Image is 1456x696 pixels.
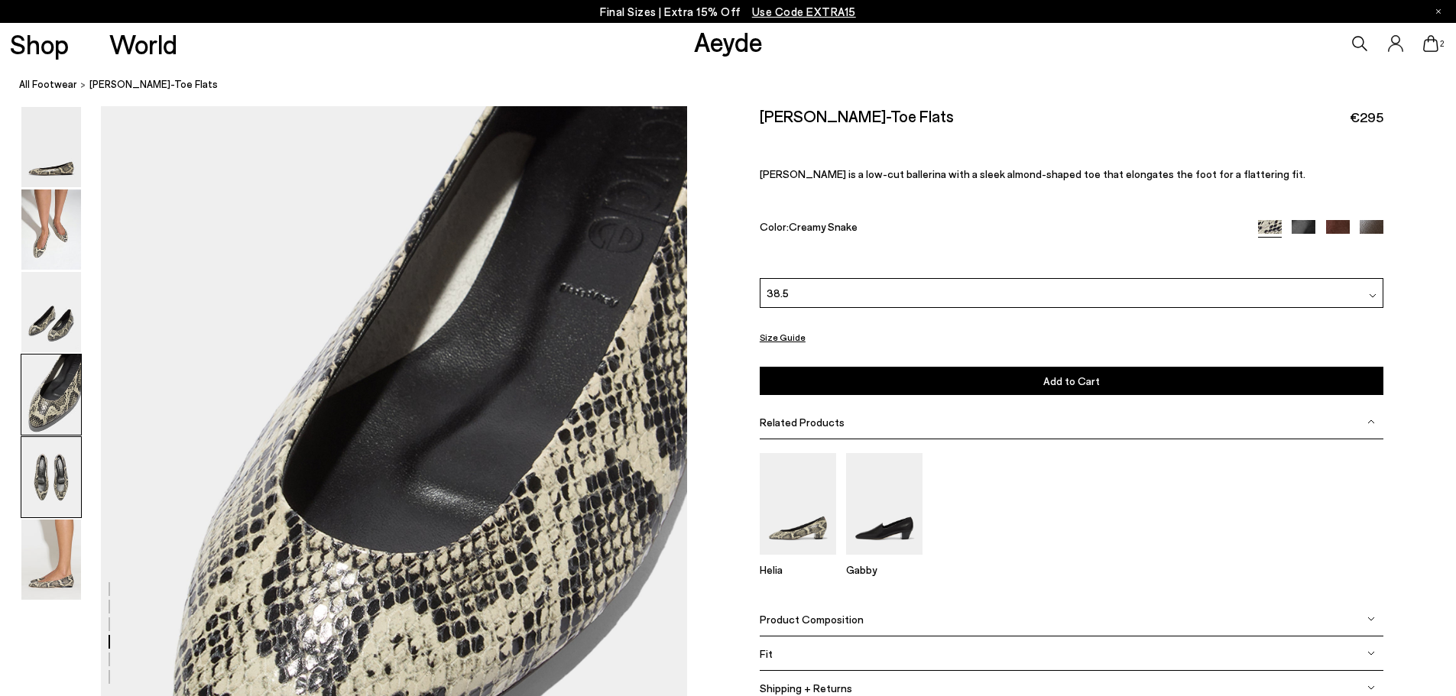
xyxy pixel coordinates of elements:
[109,31,177,57] a: World
[846,453,923,555] img: Gabby Almond-Toe Loafers
[10,31,69,57] a: Shop
[846,544,923,576] a: Gabby Almond-Toe Loafers Gabby
[21,437,81,517] img: Ellie Almond-Toe Flats - Image 5
[760,563,836,576] p: Helia
[89,76,218,92] span: [PERSON_NAME]-Toe Flats
[789,220,858,233] span: Creamy Snake
[21,354,81,435] img: Ellie Almond-Toe Flats - Image 4
[21,107,81,187] img: Ellie Almond-Toe Flats - Image 1
[760,416,845,429] span: Related Products
[19,64,1456,106] nav: breadcrumb
[1423,35,1438,52] a: 2
[21,520,81,600] img: Ellie Almond-Toe Flats - Image 6
[760,367,1383,395] button: Add to Cart
[1438,40,1446,48] span: 2
[846,563,923,576] p: Gabby
[694,25,763,57] a: Aeyde
[760,328,806,347] button: Size Guide
[760,647,773,660] span: Fit
[1367,649,1375,657] img: svg%3E
[1367,418,1375,426] img: svg%3E
[760,681,852,694] span: Shipping + Returns
[760,106,954,125] h2: [PERSON_NAME]-Toe Flats
[760,544,836,576] a: Helia Low-Cut Pumps Helia
[600,2,856,21] p: Final Sizes | Extra 15% Off
[1369,292,1377,299] img: svg%3E
[21,189,81,270] img: Ellie Almond-Toe Flats - Image 2
[760,453,836,555] img: Helia Low-Cut Pumps
[1367,684,1375,691] img: svg%3E
[19,76,77,92] a: All Footwear
[760,220,1238,238] div: Color:
[1367,615,1375,623] img: svg%3E
[1350,108,1383,127] span: €295
[752,5,856,18] span: Navigate to /collections/ss25-final-sizes
[21,272,81,352] img: Ellie Almond-Toe Flats - Image 3
[767,285,789,301] span: 38.5
[760,613,864,626] span: Product Composition
[1043,374,1100,387] span: Add to Cart
[760,167,1383,180] p: [PERSON_NAME] is a low-cut ballerina with a sleek almond-shaped toe that elongates the foot for a...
